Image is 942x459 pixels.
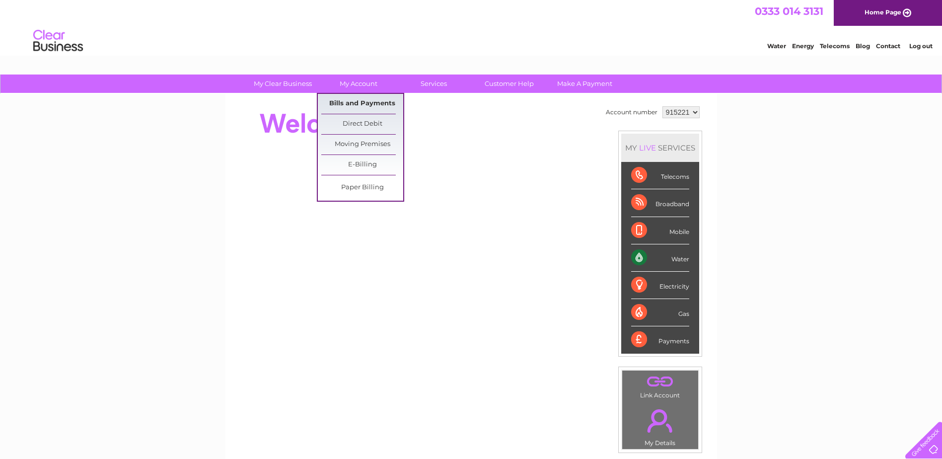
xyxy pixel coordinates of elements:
[603,104,660,121] td: Account number
[621,134,699,162] div: MY SERVICES
[321,135,403,154] a: Moving Premises
[393,75,475,93] a: Services
[317,75,399,93] a: My Account
[631,217,689,244] div: Mobile
[622,370,699,401] td: Link Account
[631,189,689,217] div: Broadband
[631,326,689,353] div: Payments
[321,94,403,114] a: Bills and Payments
[321,114,403,134] a: Direct Debit
[637,143,658,153] div: LIVE
[631,272,689,299] div: Electricity
[468,75,550,93] a: Customer Help
[625,403,696,438] a: .
[625,373,696,390] a: .
[237,5,706,48] div: Clear Business is a trading name of Verastar Limited (registered in [GEOGRAPHIC_DATA] No. 3667643...
[755,5,823,17] a: 0333 014 3131
[856,42,870,50] a: Blog
[33,26,83,56] img: logo.png
[544,75,626,93] a: Make A Payment
[631,162,689,189] div: Telecoms
[909,42,933,50] a: Log out
[622,401,699,450] td: My Details
[321,178,403,198] a: Paper Billing
[792,42,814,50] a: Energy
[321,155,403,175] a: E-Billing
[820,42,850,50] a: Telecoms
[631,244,689,272] div: Water
[767,42,786,50] a: Water
[631,299,689,326] div: Gas
[876,42,900,50] a: Contact
[242,75,324,93] a: My Clear Business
